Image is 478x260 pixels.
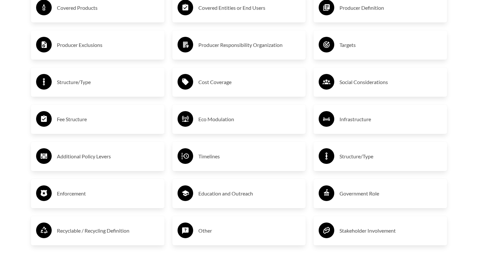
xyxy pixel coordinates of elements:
h3: Structure/Type [339,151,442,162]
h3: Education and Outreach [198,188,301,199]
h3: Timelines [198,151,301,162]
h3: Fee Structure [57,114,159,124]
h3: Producer Exclusions [57,40,159,50]
h3: Additional Policy Levers [57,151,159,162]
h3: Cost Coverage [198,77,301,87]
h3: Enforcement [57,188,159,199]
h3: Social Considerations [339,77,442,87]
h3: Other [198,225,301,236]
h3: Structure/Type [57,77,159,87]
h3: Government Role [339,188,442,199]
h3: Covered Products [57,3,159,13]
h3: Producer Definition [339,3,442,13]
h3: Producer Responsibility Organization [198,40,301,50]
h3: Infrastructure [339,114,442,124]
h3: Targets [339,40,442,50]
h3: Covered Entities or End Users [198,3,301,13]
h3: Eco Modulation [198,114,301,124]
h3: Stakeholder Involvement [339,225,442,236]
h3: Recyclable / Recycling Definition [57,225,159,236]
